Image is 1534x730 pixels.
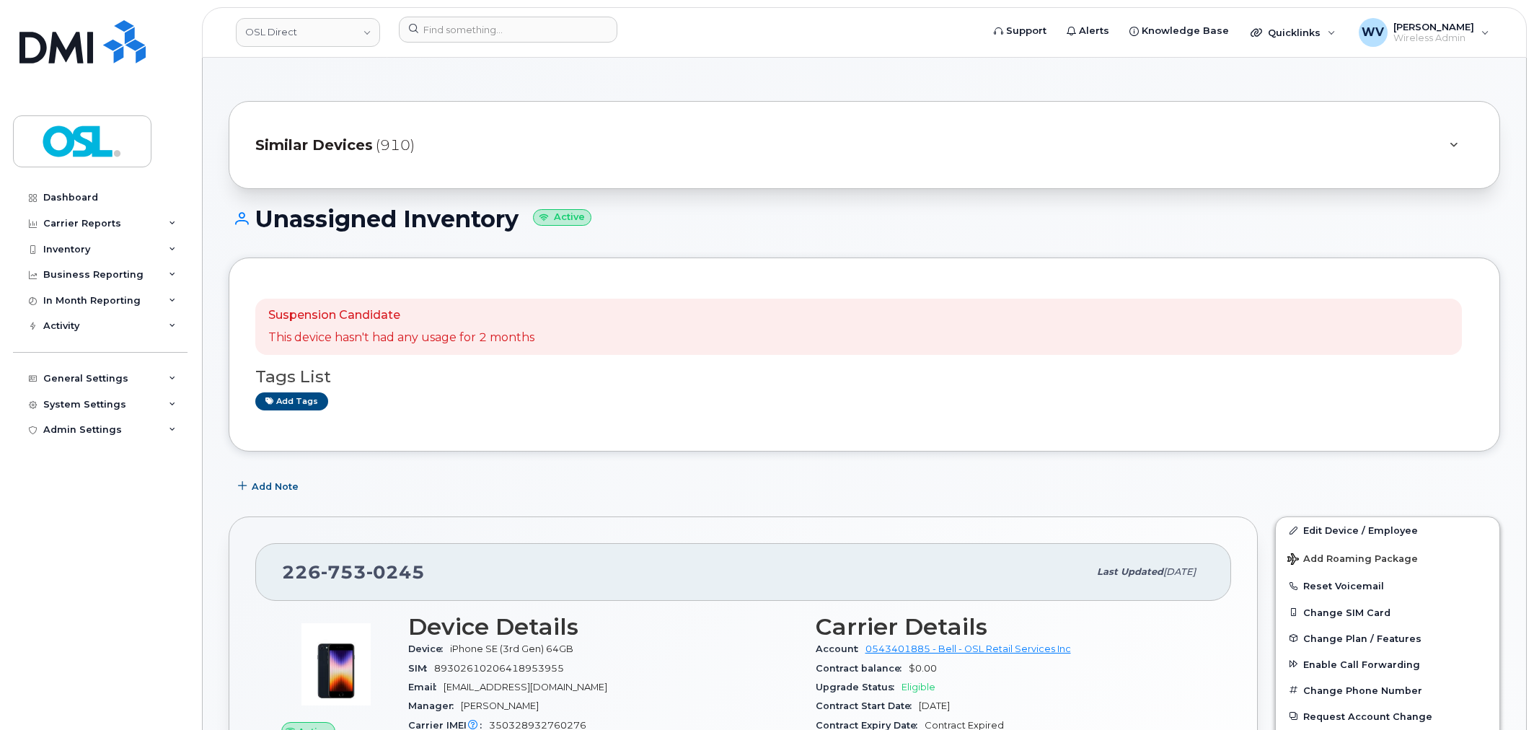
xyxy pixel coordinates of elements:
[252,480,299,493] span: Add Note
[902,682,935,692] span: Eligible
[1097,566,1163,577] span: Last updated
[1276,543,1499,573] button: Add Roaming Package
[229,206,1500,232] h1: Unassigned Inventory
[1276,573,1499,599] button: Reset Voicemail
[1303,659,1420,669] span: Enable Call Forwarding
[321,561,366,583] span: 753
[816,663,909,674] span: Contract balance
[229,473,311,499] button: Add Note
[1303,633,1421,643] span: Change Plan / Features
[816,700,919,711] span: Contract Start Date
[1276,625,1499,651] button: Change Plan / Features
[408,663,434,674] span: SIM
[865,643,1071,654] a: 0543401885 - Bell - OSL Retail Services Inc
[816,643,865,654] span: Account
[1276,517,1499,543] a: Edit Device / Employee
[366,561,425,583] span: 0245
[1276,599,1499,625] button: Change SIM Card
[533,209,591,226] small: Active
[408,700,461,711] span: Manager
[444,682,607,692] span: [EMAIL_ADDRESS][DOMAIN_NAME]
[816,682,902,692] span: Upgrade Status
[1276,677,1499,703] button: Change Phone Number
[408,614,798,640] h3: Device Details
[268,307,534,324] p: Suspension Candidate
[408,682,444,692] span: Email
[376,135,415,156] span: (910)
[293,621,379,708] img: image20231002-3703462-1angbar.jpeg
[282,561,425,583] span: 226
[434,663,564,674] span: 89302610206418953955
[408,643,450,654] span: Device
[255,392,328,410] a: Add tags
[909,663,937,674] span: $0.00
[461,700,539,711] span: [PERSON_NAME]
[816,614,1206,640] h3: Carrier Details
[450,643,573,654] span: iPhone SE (3rd Gen) 64GB
[919,700,950,711] span: [DATE]
[1276,703,1499,729] button: Request Account Change
[255,135,373,156] span: Similar Devices
[1287,553,1418,567] span: Add Roaming Package
[1276,651,1499,677] button: Enable Call Forwarding
[268,330,534,346] p: This device hasn't had any usage for 2 months
[255,368,1473,386] h3: Tags List
[1163,566,1196,577] span: [DATE]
